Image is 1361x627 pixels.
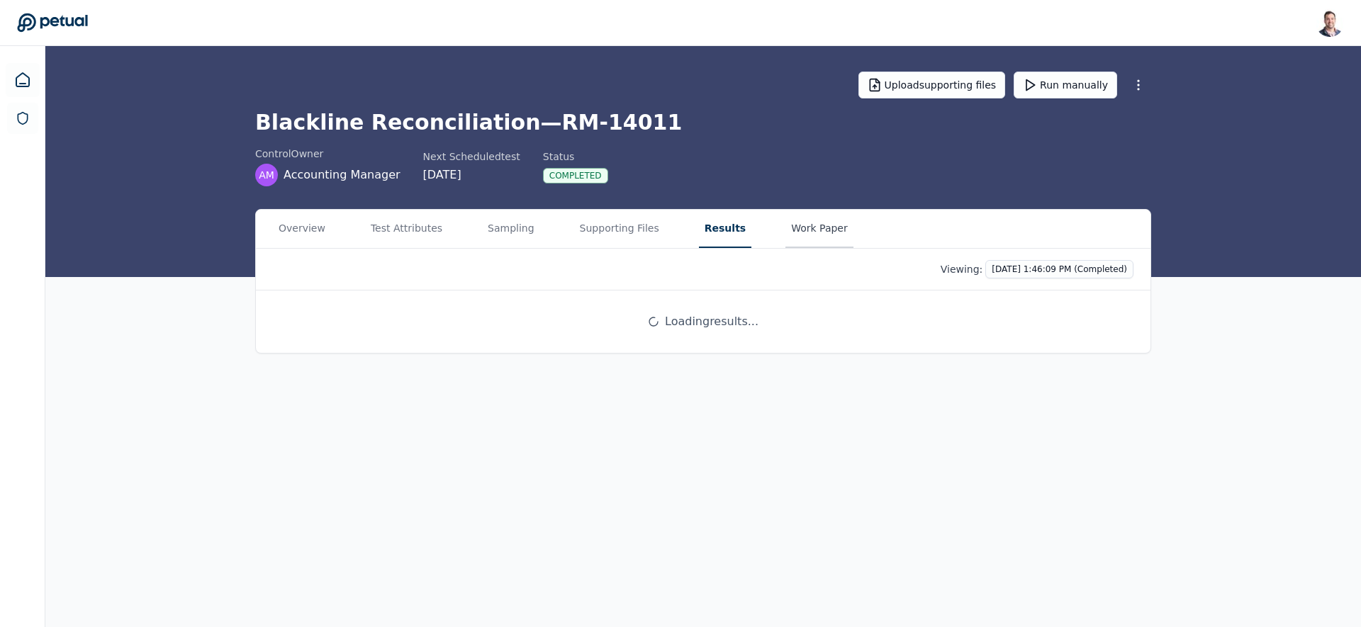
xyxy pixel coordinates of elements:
[284,166,401,183] span: Accounting Manager
[858,72,1006,98] button: Uploadsupporting files
[1316,9,1344,37] img: Snir Kodesh
[985,260,1133,278] button: [DATE] 1:46:09 PM (Completed)
[543,149,608,164] div: Status
[941,262,983,276] p: Viewing:
[255,147,401,161] div: control Owner
[543,168,608,183] div: Completed
[699,210,751,248] button: Results
[259,168,274,182] span: AM
[6,63,40,97] a: Dashboard
[365,210,448,248] button: Test Attributes
[1126,72,1151,98] button: More Options
[423,166,520,183] div: [DATE]
[785,210,853,248] button: Work Paper
[7,103,38,134] a: SOC 1 Reports
[423,149,520,164] div: Next Scheduled test
[17,13,88,33] a: Go to Dashboard
[648,313,758,330] div: Loading results ...
[255,110,1151,135] h1: Blackline Reconciliation — RM-14011
[1014,72,1117,98] button: Run manually
[273,210,331,248] button: Overview
[574,210,665,248] button: Supporting Files
[482,210,540,248] button: Sampling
